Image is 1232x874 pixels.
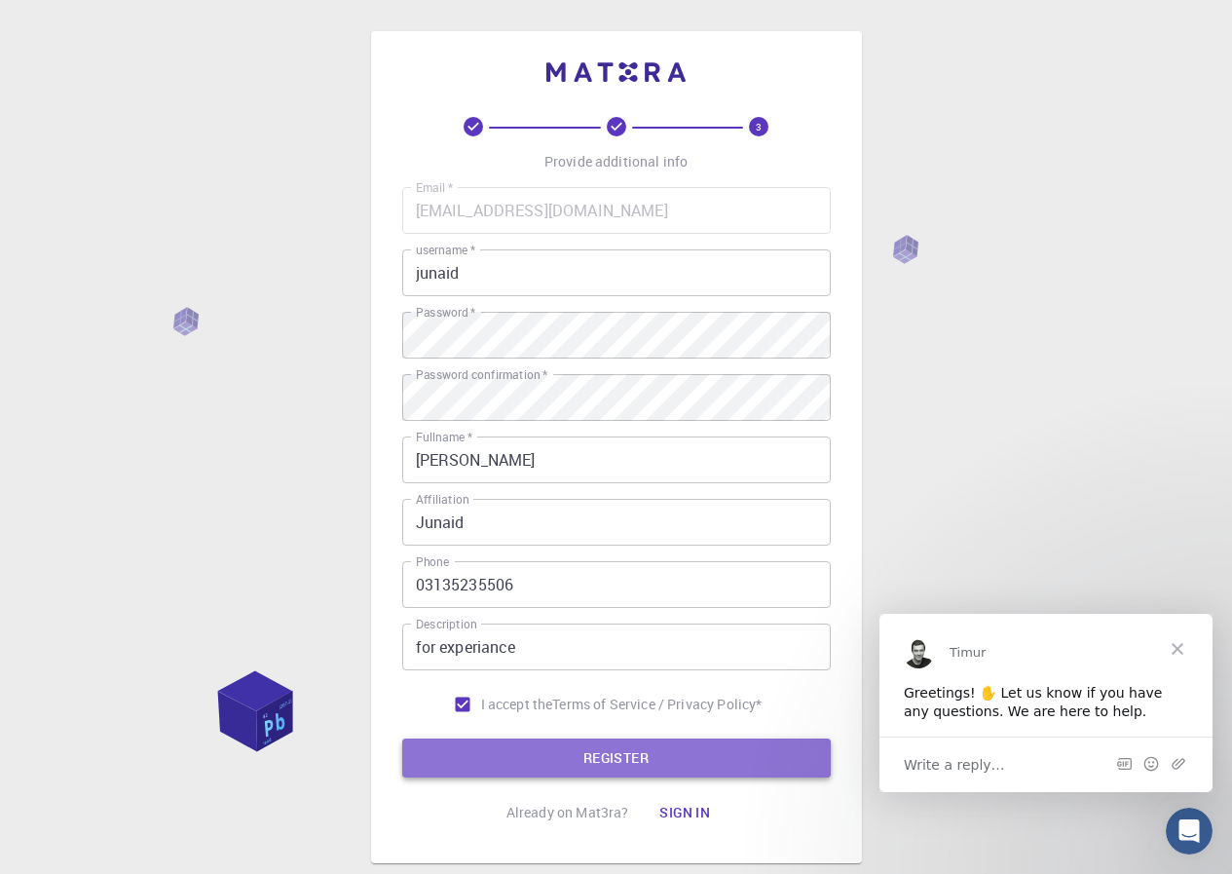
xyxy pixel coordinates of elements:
label: Description [416,616,477,632]
p: Already on Mat3ra? [506,803,629,822]
text: 3 [756,120,762,133]
button: Sign in [644,793,726,832]
span: I accept the [481,695,553,714]
label: username [416,242,475,258]
label: Affiliation [416,491,468,508]
label: Password [416,304,475,321]
label: Email [416,179,453,196]
iframe: Intercom live chat message [879,614,1213,792]
button: REGISTER [402,739,831,778]
a: Terms of Service / Privacy Policy* [552,695,762,714]
label: Fullname [416,429,472,445]
iframe: Intercom live chat [1166,808,1213,855]
p: Terms of Service / Privacy Policy * [552,695,762,714]
p: Provide additional info [544,152,688,171]
label: Password confirmation [416,366,547,383]
label: Phone [416,553,449,570]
